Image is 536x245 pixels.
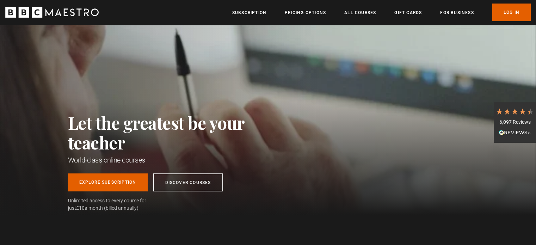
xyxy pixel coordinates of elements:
[68,113,276,152] h2: Let the greatest be your teacher
[153,173,223,191] a: Discover Courses
[68,197,163,212] span: Unlimited access to every course for just a month (billed annually)
[76,205,85,211] span: £10
[344,9,376,16] a: All Courses
[492,4,531,21] a: Log In
[495,119,534,126] div: 6,097 Reviews
[232,9,266,16] a: Subscription
[68,173,148,191] a: Explore Subscription
[495,108,534,115] div: 4.7 Stars
[440,9,474,16] a: For business
[494,102,536,143] div: 6,097 ReviewsRead All Reviews
[5,7,99,18] svg: BBC Maestro
[232,4,531,21] nav: Primary
[495,129,534,137] div: Read All Reviews
[285,9,326,16] a: Pricing Options
[68,155,276,165] h1: World-class online courses
[394,9,422,16] a: Gift Cards
[499,130,531,135] img: REVIEWS.io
